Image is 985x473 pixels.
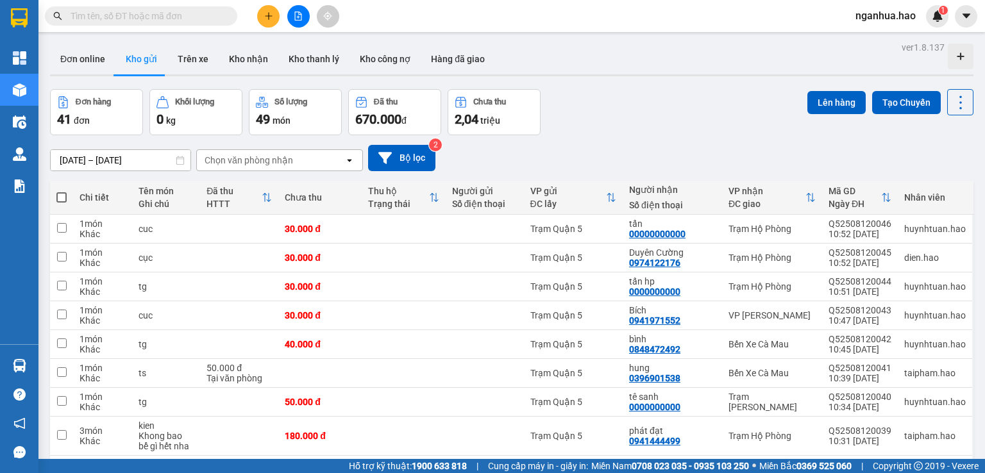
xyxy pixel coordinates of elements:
div: 1 món [80,392,126,402]
div: 30.000 đ [285,281,355,292]
div: Trạm Hộ Phòng [728,431,816,441]
div: 1 món [80,247,126,258]
div: tg [139,339,194,349]
div: 10:45 [DATE] [829,344,891,354]
div: Số lượng [274,97,307,106]
img: solution-icon [13,179,26,193]
div: 10:52 [DATE] [829,229,891,239]
div: HTTT [206,199,262,209]
div: Q52508120046 [829,219,891,229]
div: Chưa thu [473,97,506,106]
div: Đã thu [374,97,398,106]
button: Khối lượng0kg [149,89,242,135]
div: Trạm Quận 5 [530,224,616,234]
th: Toggle SortBy [362,181,445,215]
button: Bộ lọc [368,145,435,171]
div: ĐC giao [728,199,805,209]
div: Người nhận [629,185,716,195]
span: kg [166,115,176,126]
div: 0941971552 [629,315,680,326]
div: ver 1.8.137 [902,40,945,54]
div: 00000000000 [629,229,686,239]
div: bình [629,334,716,344]
div: taipham.hao [904,431,966,441]
div: Khác [80,436,126,446]
div: Trạm [PERSON_NAME] [728,392,816,412]
span: nganhua.hao [845,8,926,24]
button: Lên hàng [807,91,866,114]
th: Toggle SortBy [524,181,623,215]
div: Trạm Hộ Phòng [728,253,816,263]
div: 1 món [80,305,126,315]
div: 30.000 đ [285,224,355,234]
div: 0974122176 [629,258,680,268]
div: huynhtuan.hao [904,310,966,320]
div: cuc [139,224,194,234]
div: Khác [80,344,126,354]
div: Q52508120039 [829,426,891,436]
div: tg [139,281,194,292]
div: Q52508120043 [829,305,891,315]
span: file-add [294,12,303,21]
div: Chi tiết [80,192,126,203]
button: Kho gửi [115,44,167,74]
div: Trạm Hộ Phòng [728,281,816,292]
span: Hỗ trợ kỹ thuật: [349,459,467,473]
span: Miền Nam [591,459,749,473]
div: Trạm Hộ Phòng [728,224,816,234]
div: Trạm Quận 5 [530,339,616,349]
span: copyright [914,461,923,470]
div: Trạm Quận 5 [530,253,616,263]
div: 30.000 đ [285,253,355,263]
div: 50.000 đ [206,363,272,373]
div: 0000000000 [629,402,680,412]
button: Hàng đã giao [421,44,495,74]
button: Chưa thu2,04 triệu [448,89,541,135]
div: 1 món [80,363,126,373]
span: | [476,459,478,473]
button: Đã thu670.000đ [348,89,441,135]
div: 10:31 [DATE] [829,436,891,446]
img: icon-new-feature [932,10,943,22]
div: 40.000 đ [285,339,355,349]
div: 180.000 đ [285,431,355,441]
div: tê sanh [629,392,716,402]
span: 0 [156,112,164,127]
span: Miền Bắc [759,459,852,473]
div: phát đạt [629,426,716,436]
div: tấn [629,219,716,229]
div: Khác [80,258,126,268]
div: Mã GD [829,186,881,196]
div: Duyên Cường [629,247,716,258]
div: 0396901538 [629,373,680,383]
span: đơn [74,115,90,126]
th: Toggle SortBy [822,181,898,215]
div: Thu hộ [368,186,428,196]
img: warehouse-icon [13,83,26,97]
span: 670.000 [355,112,401,127]
div: 1 món [80,334,126,344]
div: Trạm Quận 5 [530,397,616,407]
div: Khác [80,373,126,383]
th: Toggle SortBy [722,181,822,215]
div: cuc [139,310,194,320]
button: Số lượng49món [249,89,342,135]
div: Trạm Quận 5 [530,431,616,441]
span: đ [401,115,407,126]
span: | [861,459,863,473]
div: Chọn văn phòng nhận [205,154,293,167]
div: Trạm Quận 5 [530,368,616,378]
div: ts [139,368,194,378]
div: Tên món [139,186,194,196]
div: Tại văn phòng [206,373,272,383]
div: Khác [80,229,126,239]
div: kien [139,420,194,431]
div: Khác [80,315,126,326]
div: huynhtuan.hao [904,281,966,292]
div: Q52508120044 [829,276,891,286]
div: 0941444499 [629,436,680,446]
div: Bích [629,305,716,315]
button: Kho công nợ [349,44,421,74]
div: 3 món [80,426,126,436]
div: VP gửi [530,186,606,196]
